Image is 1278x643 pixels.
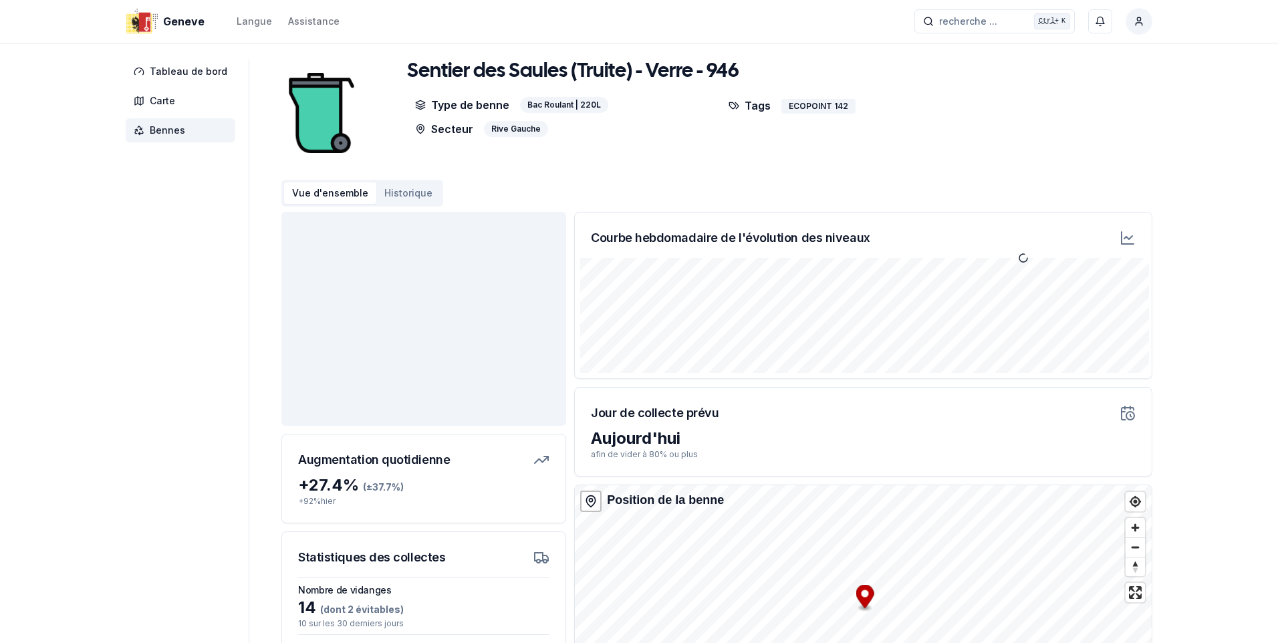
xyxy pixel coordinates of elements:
button: Enter fullscreen [1126,583,1145,602]
button: Zoom out [1126,537,1145,557]
span: (± 37.7 %) [363,481,404,493]
h3: Augmentation quotidienne [298,451,450,469]
a: Assistance [288,13,340,29]
div: Position de la benne [607,491,724,509]
h3: Statistiques des collectes [298,548,445,567]
div: Aujourd'hui [591,428,1136,449]
p: + 92 % hier [298,496,549,507]
h3: Courbe hebdomadaire de l'évolution des niveaux [591,229,870,247]
div: ECOPOINT 142 [781,99,856,114]
a: Carte [126,89,241,113]
p: afin de vider à 80% ou plus [591,449,1136,460]
span: Zoom out [1126,538,1145,557]
span: Carte [150,94,175,108]
button: Reset bearing to north [1126,557,1145,576]
button: Langue [237,13,272,29]
img: bin Image [281,59,362,166]
button: Find my location [1126,492,1145,511]
a: Bennes [126,118,241,142]
div: Map marker [856,585,874,612]
span: Tableau de bord [150,65,227,78]
span: Geneve [163,13,205,29]
button: Zoom in [1126,518,1145,537]
span: recherche ... [939,15,997,28]
div: Langue [237,15,272,28]
div: Rive Gauche [484,121,548,137]
div: + 27.4 % [298,475,549,496]
div: Bac Roulant | 220L [520,97,608,113]
div: 14 [298,597,549,618]
img: Geneve Logo [126,5,158,37]
button: Vue d'ensemble [284,182,376,204]
h3: Nombre de vidanges [298,584,549,597]
button: Historique [376,182,440,204]
span: Bennes [150,124,185,137]
span: (dont 2 évitables) [316,604,404,615]
p: Tags [729,97,771,114]
a: Geneve [126,13,210,29]
h1: Sentier des Saules (Truite) - Verre - 946 [407,59,739,84]
p: 10 sur les 30 derniers jours [298,618,549,629]
p: Secteur [415,121,473,137]
p: Type de benne [415,97,509,113]
h3: Jour de collecte prévu [591,404,719,422]
a: Tableau de bord [126,59,241,84]
button: recherche ...Ctrl+K [914,9,1075,33]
